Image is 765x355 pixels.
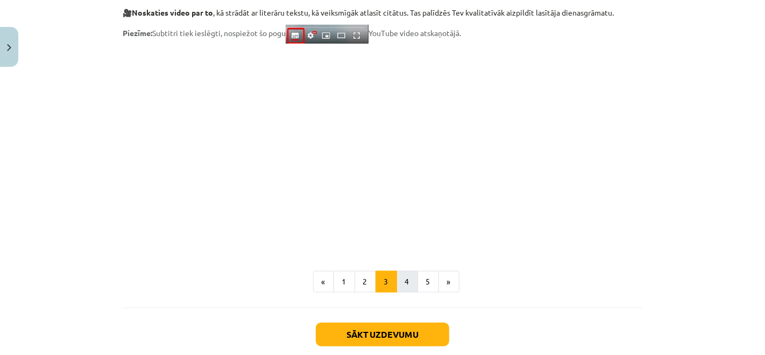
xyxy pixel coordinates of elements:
[438,271,459,293] button: »
[355,271,376,293] button: 2
[7,44,11,51] img: icon-close-lesson-0947bae3869378f0d4975bcd49f059093ad1ed9edebbc8119c70593378902aed.svg
[316,323,449,346] button: Sākt uzdevumu
[132,8,213,17] strong: Noskaties video par to
[376,271,397,293] button: 3
[396,271,418,293] button: 4
[123,28,461,38] span: Subtitri tiek ieslēgti, nospiežot šo pogu YouTube video atskaņotājā.
[334,271,355,293] button: 1
[123,28,152,38] strong: Piezīme:
[417,271,439,293] button: 5
[313,271,334,293] button: «
[123,271,642,293] nav: Page navigation example
[123,7,642,18] p: 🎥 , kā strādāt ar literāru tekstu, kā veiksmīgāk atlasīt citātus. Tas palīdzēs Tev kvalitatīvāk a...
